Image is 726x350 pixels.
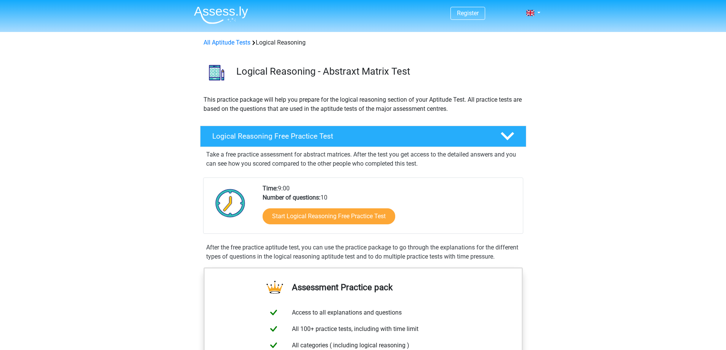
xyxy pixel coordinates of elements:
h4: Logical Reasoning Free Practice Test [212,132,488,141]
p: Take a free practice assessment for abstract matrices. After the test you get access to the detai... [206,150,520,168]
img: Clock [211,184,250,222]
div: Logical Reasoning [200,38,526,47]
b: Number of questions: [263,194,321,201]
a: Register [457,10,479,17]
div: 9:00 10 [257,184,522,233]
img: logical reasoning [200,56,233,89]
a: Start Logical Reasoning Free Practice Test [263,208,395,224]
a: All Aptitude Tests [204,39,250,46]
h3: Logical Reasoning - Abstraxt Matrix Test [236,66,520,77]
p: This practice package will help you prepare for the logical reasoning section of your Aptitude Te... [204,95,523,113]
div: After the free practice aptitude test, you can use the practice package to go through the explana... [203,243,523,261]
b: Time: [263,185,278,192]
a: Logical Reasoning Free Practice Test [197,126,529,147]
img: Assessly [194,6,248,24]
